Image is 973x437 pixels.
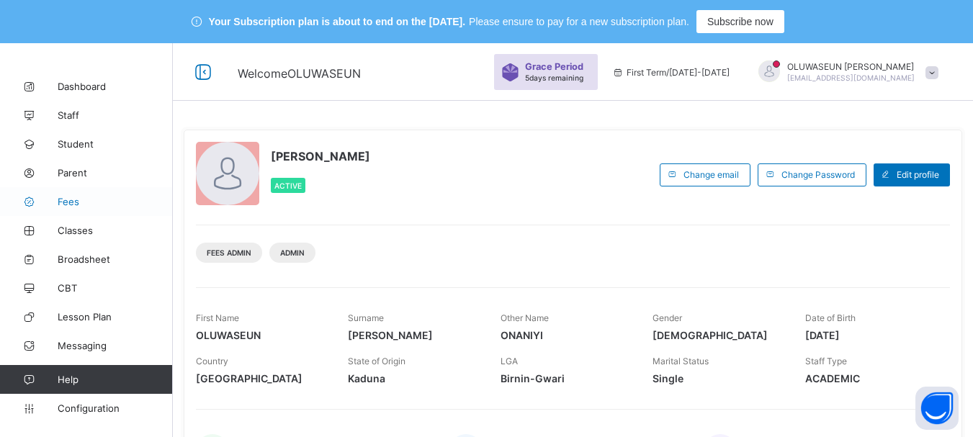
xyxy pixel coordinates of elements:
[274,181,302,190] span: Active
[58,225,173,236] span: Classes
[653,329,783,341] span: [DEMOGRAPHIC_DATA]
[271,149,370,163] span: [PERSON_NAME]
[238,66,361,81] span: Welcome OLUWASEUN
[58,253,173,265] span: Broadsheet
[348,372,478,384] span: Kaduna
[58,311,173,323] span: Lesson Plan
[58,196,173,207] span: Fees
[805,329,936,341] span: [DATE]
[207,248,251,257] span: Fees Admin
[897,169,939,180] span: Edit profile
[501,372,631,384] span: Birnin-Gwari
[58,81,173,92] span: Dashboard
[781,169,855,180] span: Change Password
[348,356,405,366] span: State of Origin
[805,312,856,323] span: Date of Birth
[744,60,946,84] div: OLUWASEUNGEORGE
[196,312,239,323] span: First Name
[196,329,326,341] span: OLUWASEUN
[58,109,173,121] span: Staff
[58,282,173,294] span: CBT
[787,73,915,82] span: [EMAIL_ADDRESS][DOMAIN_NAME]
[58,340,173,351] span: Messaging
[612,67,730,78] span: session/term information
[805,356,847,366] span: Staff Type
[501,63,519,81] img: sticker-purple.71386a28dfed39d6af7621340158ba97.svg
[501,356,518,366] span: LGA
[58,167,173,179] span: Parent
[469,16,689,27] span: Please ensure to pay for a new subscription plan.
[501,312,549,323] span: Other Name
[653,356,709,366] span: Marital Status
[58,138,173,150] span: Student
[683,169,739,180] span: Change email
[915,387,959,430] button: Open asap
[196,372,326,384] span: [GEOGRAPHIC_DATA]
[525,61,583,72] span: Grace Period
[707,16,774,27] span: Subscribe now
[280,248,305,257] span: Admin
[58,374,172,385] span: Help
[805,372,936,384] span: ACADEMIC
[787,61,915,72] span: OLUWASEUN [PERSON_NAME]
[348,329,478,341] span: [PERSON_NAME]
[501,329,631,341] span: ONANIYI
[348,312,384,323] span: Surname
[196,356,228,366] span: Country
[653,312,682,323] span: Gender
[58,402,172,414] span: Configuration
[525,73,583,82] span: 5 days remaining
[653,372,783,384] span: Single
[209,16,465,27] span: Your Subscription plan is about to end on the [DATE].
